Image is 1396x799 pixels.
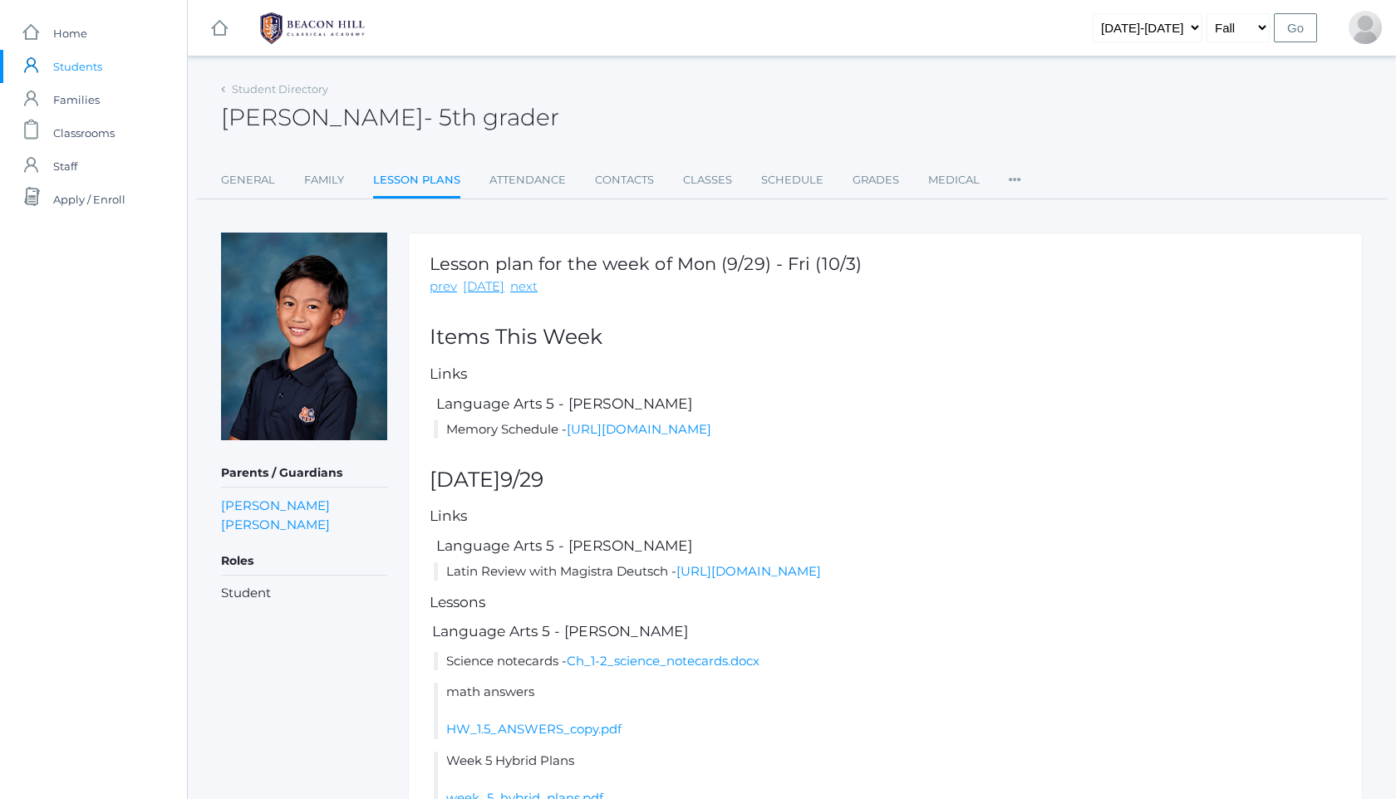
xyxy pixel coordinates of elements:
[430,508,1341,524] h5: Links
[53,183,125,216] span: Apply / Enroll
[250,7,375,49] img: 1_BHCALogos-05.png
[500,467,543,492] span: 9/29
[1349,11,1382,44] div: Lew Soratorio
[430,254,862,273] h1: Lesson plan for the week of Mon (9/29) - Fri (10/3)
[510,277,538,297] a: next
[595,164,654,197] a: Contacts
[434,683,1341,739] li: math answers
[373,164,460,199] a: Lesson Plans
[853,164,899,197] a: Grades
[683,164,732,197] a: Classes
[676,563,821,579] a: [URL][DOMAIN_NAME]
[53,116,115,150] span: Classrooms
[424,103,559,131] span: - 5th grader
[304,164,344,197] a: Family
[53,17,87,50] span: Home
[761,164,823,197] a: Schedule
[430,624,1341,640] h5: Language Arts 5 - [PERSON_NAME]
[221,164,275,197] a: General
[1274,13,1317,42] input: Go
[221,515,330,534] a: [PERSON_NAME]
[221,233,387,440] img: Matteo Soratorio
[434,538,1341,554] h5: Language Arts 5 - [PERSON_NAME]
[221,459,387,488] h5: Parents / Guardians
[430,595,1341,610] h5: Lessons
[489,164,566,197] a: Attendance
[221,105,559,130] h2: [PERSON_NAME]
[221,496,330,515] a: [PERSON_NAME]
[53,83,100,116] span: Families
[446,721,622,737] a: HW_1.5_ANSWERS_copy.pdf
[232,82,328,96] a: Student Directory
[434,420,1341,439] li: Memory Schedule -
[53,150,77,183] span: Staff
[928,164,980,197] a: Medical
[567,421,711,437] a: [URL][DOMAIN_NAME]
[221,584,387,603] li: Student
[53,50,102,83] span: Students
[430,468,1341,492] h2: [DATE]
[434,562,1341,581] li: Latin Review with Magistra Deutsch -
[430,366,1341,382] h5: Links
[434,396,1341,412] h5: Language Arts 5 - [PERSON_NAME]
[567,653,759,669] a: Ch_1-2_science_notecards.docx
[463,277,504,297] a: [DATE]
[430,326,1341,349] h2: Items This Week
[434,652,1341,671] li: Science notecards -
[221,547,387,576] h5: Roles
[430,277,457,297] a: prev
